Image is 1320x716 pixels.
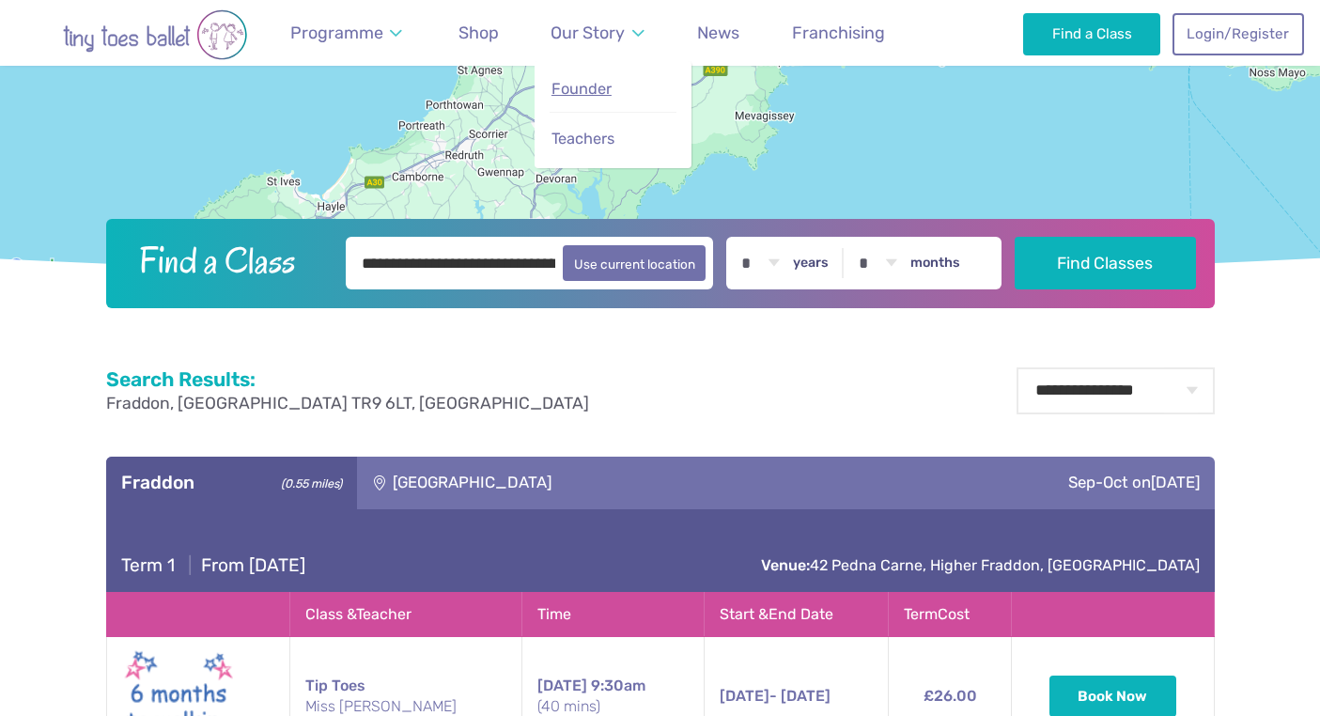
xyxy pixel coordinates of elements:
[697,23,739,42] span: News
[121,554,305,577] h4: From [DATE]
[290,23,383,42] span: Programme
[761,556,810,574] strong: Venue:
[121,472,342,494] h3: Fraddon
[1151,473,1200,491] span: [DATE]
[792,23,885,42] span: Franchising
[551,80,612,98] span: Founder
[106,367,589,392] h2: Search Results:
[563,245,707,281] button: Use current location
[550,70,676,109] a: Founder
[1015,237,1196,289] button: Find Classes
[23,9,287,60] img: tiny toes ballet
[720,687,831,705] span: - [DATE]
[357,457,842,509] div: [GEOGRAPHIC_DATA]
[274,472,341,491] small: (0.55 miles)
[450,12,507,54] a: Shop
[1023,13,1161,54] a: Find a Class
[720,687,769,705] span: [DATE]
[5,255,67,279] a: Open this area in Google Maps (opens a new window)
[521,592,704,636] th: Time
[910,255,960,272] label: months
[550,120,676,159] a: Teachers
[842,457,1215,509] div: Sep-Oct on
[282,12,412,54] a: Programme
[289,592,521,636] th: Class & Teacher
[689,12,748,54] a: News
[458,23,499,42] span: Shop
[1172,13,1304,54] a: Login/Register
[121,554,175,576] span: Term 1
[106,392,589,415] p: Fraddon, [GEOGRAPHIC_DATA] TR9 6LT, [GEOGRAPHIC_DATA]
[179,554,201,576] span: |
[542,12,653,54] a: Our Story
[551,130,614,148] span: Teachers
[537,677,587,694] span: [DATE]
[784,12,893,54] a: Franchising
[889,592,1012,636] th: Term Cost
[124,237,333,284] h2: Find a Class
[704,592,888,636] th: Start & End Date
[5,255,67,279] img: Google
[793,255,829,272] label: years
[761,556,1200,574] a: Venue:42 Pedna Carne, Higher Fraddon, [GEOGRAPHIC_DATA]
[551,23,625,42] span: Our Story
